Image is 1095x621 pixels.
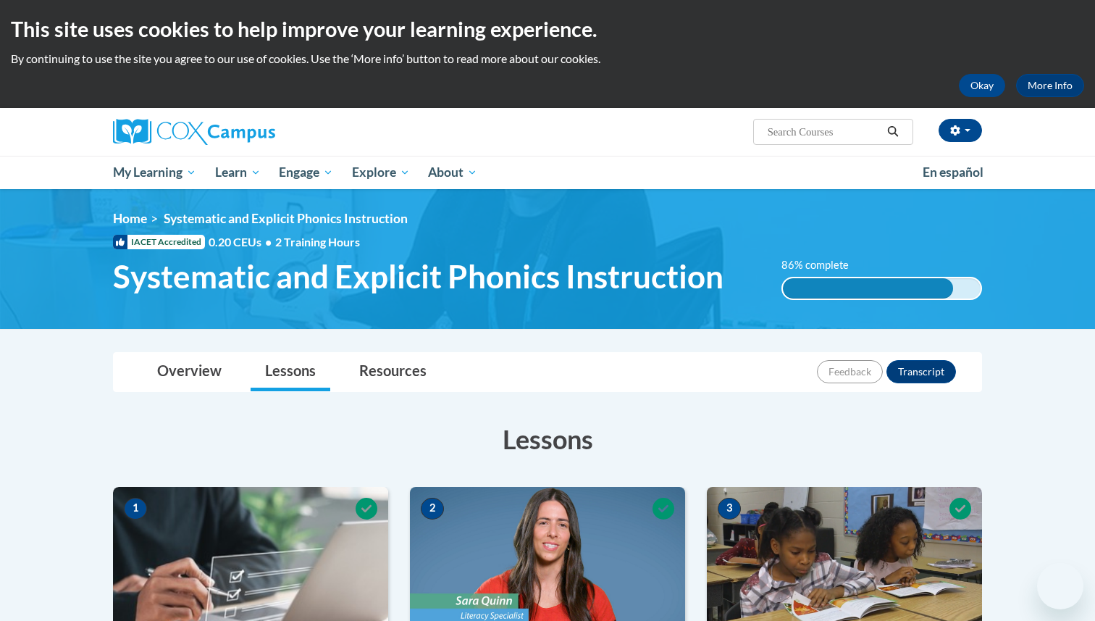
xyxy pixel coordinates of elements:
span: About [428,164,477,181]
button: Feedback [817,360,883,383]
span: My Learning [113,164,196,181]
a: My Learning [104,156,206,189]
a: Overview [143,353,236,391]
span: • [265,235,272,249]
div: Main menu [91,156,1004,189]
span: 2 [421,498,444,520]
a: Explore [343,156,419,189]
p: By continuing to use the site you agree to our use of cookies. Use the ‘More info’ button to read... [11,51,1084,67]
a: More Info [1016,74,1084,97]
button: Okay [959,74,1005,97]
a: Learn [206,156,270,189]
a: About [419,156,487,189]
span: IACET Accredited [113,235,205,249]
a: Home [113,211,147,226]
span: 2 Training Hours [275,235,360,249]
a: En español [913,157,993,188]
img: Cox Campus [113,119,275,145]
h2: This site uses cookies to help improve your learning experience. [11,14,1084,43]
a: Engage [269,156,343,189]
div: 86% complete [783,278,953,299]
span: Engage [279,164,333,181]
a: Lessons [251,353,330,391]
span: Explore [352,164,410,181]
a: Cox Campus [113,119,388,145]
span: Systematic and Explicit Phonics Instruction [113,257,723,296]
h3: Lessons [113,421,982,457]
input: Search Courses [766,123,882,141]
span: Systematic and Explicit Phonics Instruction [164,211,408,226]
a: Resources [345,353,441,391]
label: 86% complete [781,257,865,273]
span: Learn [215,164,261,181]
span: 3 [718,498,741,520]
span: 1 [124,498,147,520]
button: Transcript [886,360,956,383]
iframe: Button to launch messaging window [1037,563,1083,609]
button: Account Settings [939,119,982,142]
span: En español [923,164,983,180]
button: Search [882,123,904,141]
span: 0.20 CEUs [209,234,275,250]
